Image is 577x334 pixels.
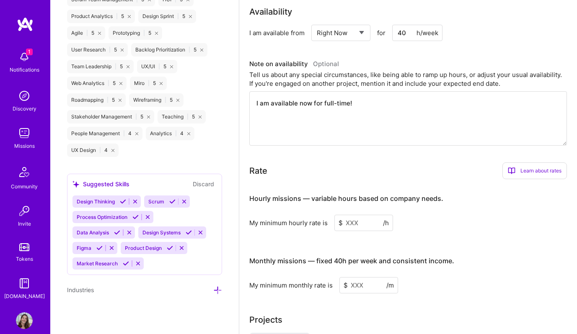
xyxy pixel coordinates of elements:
div: My minimum monthly rate is [249,281,333,290]
i: icon Close [155,32,158,35]
span: | [175,130,177,137]
input: XXX [334,215,393,231]
img: Invite [16,203,33,219]
div: Discovery [13,104,36,113]
i: icon Close [98,32,101,35]
span: | [148,80,150,87]
div: Invite [18,219,31,228]
span: $ [339,218,343,227]
span: Product Design [125,245,162,251]
span: | [86,30,88,36]
i: icon Close [111,149,114,152]
span: $ [344,281,348,290]
div: Agile 5 [67,26,105,40]
div: Community [11,182,38,191]
span: | [123,130,125,137]
div: Stakeholder Management 5 [67,110,154,123]
i: icon Close [147,116,150,118]
div: My minimum hourly rate is [249,218,328,227]
i: Reject [126,229,132,236]
span: | [143,30,145,36]
i: icon SuggestedTeams [72,181,80,188]
i: icon Close [135,132,138,135]
span: 1 [26,49,33,55]
h4: Monthly missions — fixed 40h per week and consistent income. [249,257,454,265]
span: | [99,147,101,154]
span: Scrum [148,198,164,205]
input: XXX [339,277,398,293]
span: | [108,80,109,87]
div: Design Sprint 5 [138,10,196,23]
div: Web Analytics 5 [67,77,127,90]
div: Analytics 4 [146,127,194,140]
i: Reject [145,214,151,220]
div: [DOMAIN_NAME] [4,292,45,301]
span: Design Systems [142,229,181,236]
i: Accept [120,198,126,205]
img: discovery [16,87,33,104]
img: guide book [16,275,33,292]
i: icon Close [200,49,203,51]
h4: Hourly missions — variable hours based on company needs. [249,195,443,203]
div: User Research 5 [67,43,128,57]
div: Roadmapping 5 [67,93,126,107]
i: icon Close [119,99,122,102]
i: icon Close [127,65,129,68]
i: icon Close [199,116,202,118]
span: for [377,28,386,37]
i: icon Close [128,15,131,18]
span: /h [383,218,389,227]
span: | [116,13,118,20]
div: Tell us about any special circumstances, like being able to ramp up hours, or adjust your usual a... [249,70,567,88]
span: | [158,63,160,70]
span: | [189,46,190,53]
i: Reject [109,245,115,251]
div: Notifications [10,65,39,74]
i: Accept [123,260,129,267]
span: | [115,63,116,70]
div: Rate [249,164,267,177]
span: Data Analysis [77,229,109,236]
i: Reject [179,245,185,251]
div: I am available from [249,28,305,37]
i: Reject [181,198,187,205]
img: logo [17,17,34,32]
span: Process Optimization [77,214,127,220]
i: Accept [96,245,103,251]
img: User Avatar [16,312,33,329]
div: People Management 4 [67,127,142,140]
div: Team Leadership 5 [67,60,134,73]
img: teamwork [16,125,33,141]
i: icon Close [187,132,190,135]
i: Reject [197,229,204,236]
span: Market Research [77,260,118,267]
i: Accept [132,214,139,220]
span: | [135,113,137,120]
div: Missions [14,141,35,150]
span: Industries [67,286,94,293]
button: Discard [190,179,217,189]
div: Wireframing 5 [129,93,184,107]
div: Availability [249,5,292,18]
div: Projects [249,313,282,326]
span: | [109,46,111,53]
i: Accept [167,245,173,251]
div: Tokens [16,254,33,263]
i: Accept [169,198,176,205]
i: icon Close [170,65,173,68]
span: | [107,97,109,103]
div: Note on availability [249,58,339,70]
i: icon Close [121,49,124,51]
i: icon Close [189,15,192,18]
span: Optional [313,60,339,68]
div: Prototyping 5 [109,26,162,40]
i: icon Close [160,82,163,85]
div: Backlog Prioritization 5 [131,43,207,57]
span: /m [386,281,394,290]
div: Suggested Skills [72,180,129,188]
i: Accept [114,229,120,236]
div: Teaching 5 [158,110,206,123]
div: UX/UI 5 [137,60,177,73]
i: icon Close [119,82,122,85]
div: Miro 5 [130,77,167,90]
